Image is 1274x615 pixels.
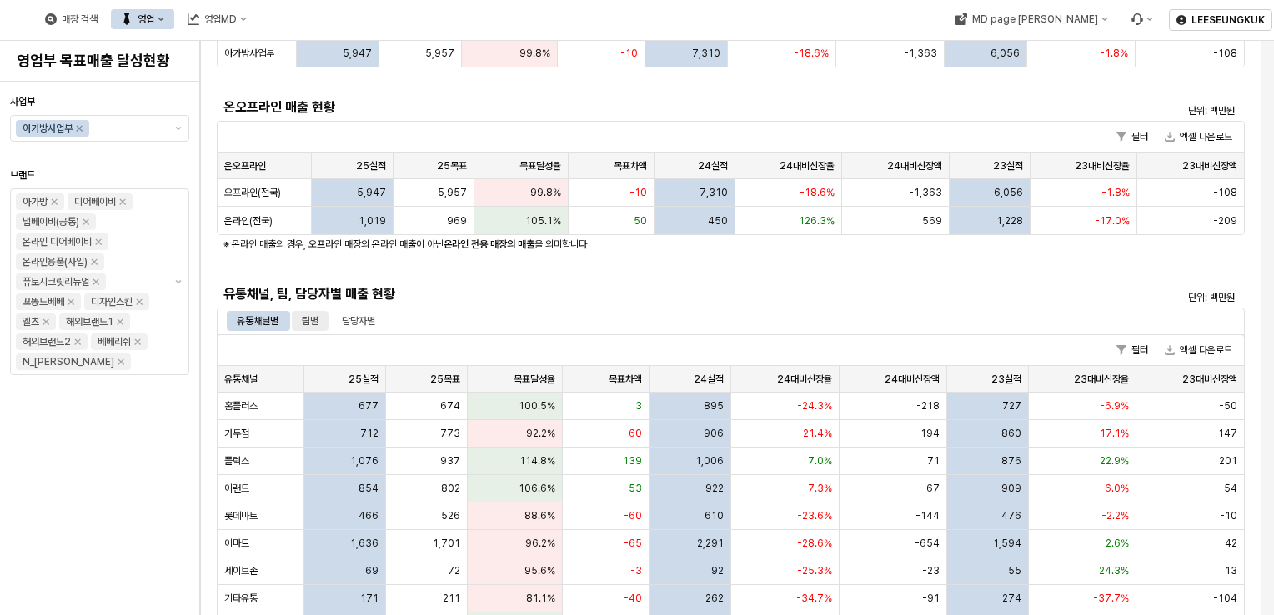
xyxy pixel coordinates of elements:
span: 아가방사업부 [224,47,274,60]
span: -144 [915,509,940,522]
span: 526 [441,509,460,522]
span: 53 [629,482,642,495]
span: 96.2% [525,537,555,550]
span: 105.1% [525,214,561,227]
p: 단위: 백만원 [998,290,1235,305]
span: -104 [1213,592,1237,605]
span: 24실적 [698,159,728,172]
div: Remove 해외브랜드2 [74,338,81,345]
span: 610 [705,509,724,522]
div: Remove 온라인용품(사입) [91,258,98,265]
span: 677 [359,399,379,412]
span: -65 [624,537,642,550]
div: 아가방사업부 [23,120,73,137]
span: 24대비신장율 [780,159,835,172]
div: 꼬똥드베베 [23,293,64,310]
span: 1,636 [350,537,379,550]
span: -91 [922,592,940,605]
span: 7,310 [692,47,720,60]
button: 필터 [1110,340,1155,360]
span: 906 [704,427,724,440]
div: Remove 아가방 [51,198,58,205]
span: 23대비신장율 [1074,372,1129,386]
span: 42 [1225,537,1237,550]
span: 100.5% [519,399,555,412]
h5: 유통채널, 팀, 담당자별 매출 현황 [223,286,981,302]
span: 5,947 [357,186,386,199]
main: App Frame [200,41,1274,615]
span: -1,363 [909,186,942,199]
span: -25.3% [797,564,832,577]
span: 854 [359,482,379,495]
span: -10 [620,47,638,60]
span: 이랜드 [224,482,249,495]
span: -10 [629,186,647,199]
div: Menu item 6 [1121,9,1162,29]
span: -10 [1220,509,1237,522]
div: 영업 [111,9,174,29]
span: 674 [440,399,460,412]
span: 71 [927,454,940,467]
span: 가두점 [224,427,249,440]
div: 온라인용품(사입) [23,253,88,270]
div: 해외브랜드2 [23,333,71,350]
div: Remove 온라인 디어베이비 [95,238,102,245]
span: -6.0% [1100,482,1129,495]
span: -24.3% [797,399,832,412]
span: 1,006 [695,454,724,467]
span: 969 [447,214,467,227]
div: Remove 냅베이비(공통) [83,218,89,225]
span: 유통채널 [224,372,258,386]
span: 81.1% [526,592,555,605]
span: -67 [921,482,940,495]
span: 5,957 [425,47,454,60]
button: 영업MD [178,9,257,29]
span: 23대비신장율 [1075,159,1130,172]
div: Remove 엘츠 [43,318,49,325]
span: 6,056 [994,186,1023,199]
span: -40 [624,592,642,605]
span: 466 [359,509,379,522]
span: 목표달성율 [519,159,561,172]
span: 7.0% [808,454,832,467]
h4: 영업부 목표매출 달성현황 [17,52,183,69]
span: 909 [1001,482,1021,495]
span: 922 [705,482,724,495]
h5: 온오프라인 매출 현황 [223,99,981,116]
span: 72 [448,564,460,577]
span: -147 [1213,427,1237,440]
p: 단위: 백만원 [998,103,1235,118]
div: N_[PERSON_NAME] [23,353,114,370]
span: 126.3% [799,214,835,227]
span: 99.8% [530,186,561,199]
div: Remove 디어베이비 [119,198,126,205]
span: 895 [704,399,724,412]
span: 6,056 [991,47,1020,60]
span: -18.6% [800,186,835,199]
span: -6.9% [1100,399,1129,412]
span: -50 [1219,399,1237,412]
span: 92.2% [526,427,555,440]
div: Remove 디자인스킨 [136,298,143,305]
span: 사업부 [10,96,35,107]
span: 712 [360,427,379,440]
span: -7.3% [803,482,832,495]
span: 171 [360,592,379,605]
span: -1.8% [1101,186,1130,199]
span: 106.6% [519,482,555,495]
span: 139 [623,454,642,467]
span: 1,076 [350,454,379,467]
p: ※ 온라인 매출의 경우, 오프라인 매장의 온라인 매출이 아닌 을 의미합니다 [223,237,1066,252]
span: 이마트 [224,537,249,550]
span: -2.2% [1101,509,1129,522]
span: -17.1% [1095,427,1129,440]
span: 55 [1008,564,1021,577]
div: 해외브랜드1 [66,313,113,330]
span: 69 [365,564,379,577]
span: 1,019 [359,214,386,227]
span: 23대비신장액 [1182,159,1237,172]
span: 23대비신장액 [1182,372,1237,386]
span: 24대비신장액 [887,159,942,172]
div: Remove 해외브랜드1 [117,318,123,325]
div: 베베리쉬 [98,333,131,350]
